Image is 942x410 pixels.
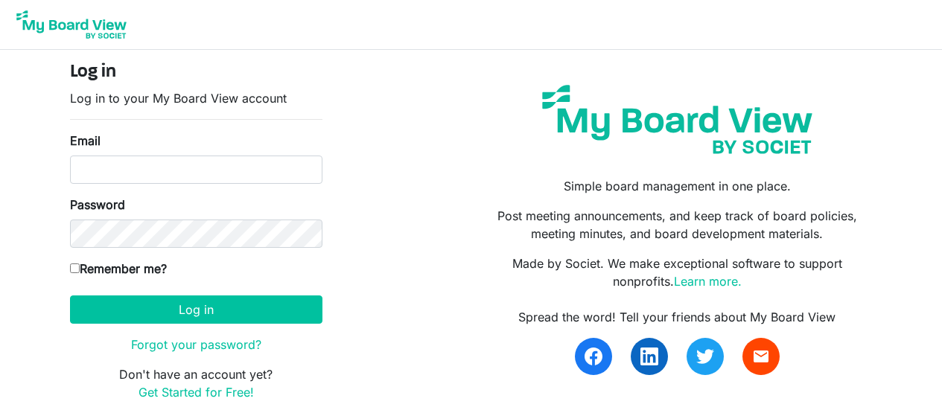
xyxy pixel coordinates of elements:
[70,89,322,107] p: Log in to your My Board View account
[640,347,658,365] img: linkedin.svg
[482,207,872,243] p: Post meeting announcements, and keep track of board policies, meeting minutes, and board developm...
[482,177,872,195] p: Simple board management in one place.
[70,196,125,214] label: Password
[70,263,80,273] input: Remember me?
[70,260,167,278] label: Remember me?
[482,254,872,290] p: Made by Societ. We make exceptional software to support nonprofits.
[482,308,872,326] div: Spread the word! Tell your friends about My Board View
[70,365,322,401] p: Don't have an account yet?
[12,6,131,43] img: My Board View Logo
[585,347,602,365] img: facebook.svg
[674,274,742,289] a: Learn more.
[70,62,322,83] h4: Log in
[70,295,322,324] button: Log in
[139,385,254,400] a: Get Started for Free!
[752,347,770,365] span: email
[742,338,780,375] a: email
[70,132,101,150] label: Email
[696,347,714,365] img: twitter.svg
[531,74,824,165] img: my-board-view-societ.svg
[131,337,261,352] a: Forgot your password?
